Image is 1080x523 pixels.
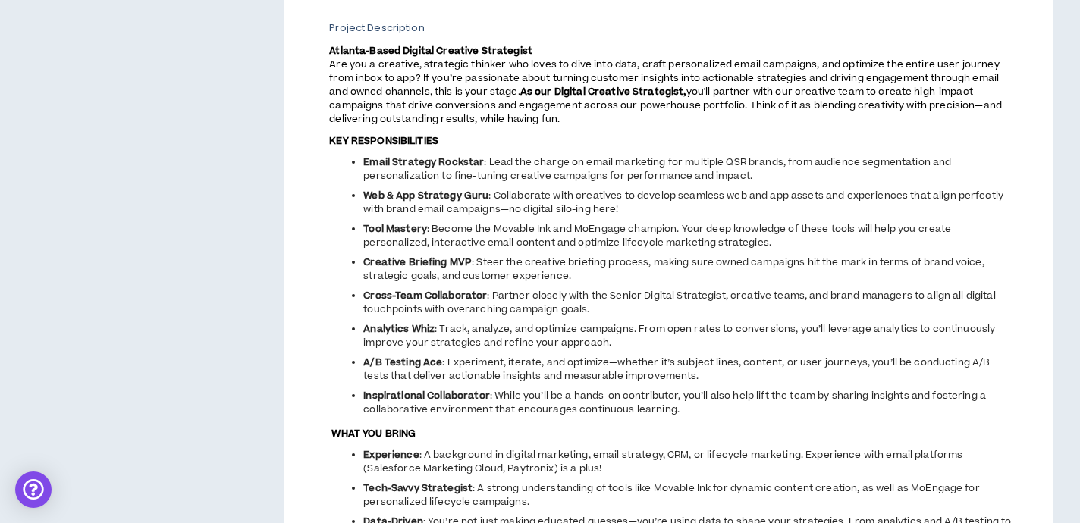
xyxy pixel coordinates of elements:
strong: A/B Testing Ace [363,355,442,369]
span: : Collaborate with creatives to develop seamless web and app assets and experiences that align pe... [363,189,1003,216]
strong: Web & App Strategy Guru [363,189,488,202]
span: : Partner closely with the Senior Digital Strategist, creative teams, and brand managers to align... [363,289,996,316]
strong: Tech-Savvy Strategist [363,481,472,495]
span: : Lead the charge on email marketing for multiple QSR brands, from audience segmentation and pers... [363,155,951,183]
span: you'll partner with our creative team to create high-impact campaigns that drive conversions and ... [329,85,1002,126]
strong: Tool Mastery [363,222,427,236]
strong: Email Strategy Rockstar [363,155,484,169]
strong: As our Digital Creative Strategist, [520,85,686,99]
strong: Cross-Team Collaborator [363,289,487,302]
span: : A background in digital marketing, email strategy, CRM, or lifecycle marketing. Experience with... [363,448,962,475]
strong: Atlanta-Based Digital Creative Strategist [329,44,532,58]
span: : Track, analyze, and optimize campaigns. From open rates to conversions, you’ll leverage analyti... [363,322,995,349]
span: : A strong understanding of tools like Movable Ink for dynamic content creation, as well as MoEng... [363,481,980,509]
strong: Inspirational Collaborator [363,389,490,402]
strong: Analytics Whiz [363,322,435,336]
strong: Creative Briefing MVP [363,255,472,269]
span: : Steer the creative briefing process, making sure owned campaigns hit the mark in terms of brand... [363,255,984,283]
strong: KEY RESPONSIBILITIES [329,134,438,148]
div: Open Intercom Messenger [15,471,52,508]
p: Project Description [329,21,1014,35]
span: : Experiment, iterate, and optimize—whether it’s subject lines, content, or user journeys, you’ll... [363,355,990,383]
strong: Experience [363,448,419,462]
span: : While you’ll be a hands-on contributor, you’ll also help lift the team by sharing insights and ... [363,389,986,416]
strong: WHAT YOU BRING [331,427,416,440]
span: Are you a creative, strategic thinker who loves to dive into data, craft personalized email campa... [329,58,999,99]
span: : Become the Movable Ink and MoEngage champion. Your deep knowledge of these tools will help you ... [363,222,951,249]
